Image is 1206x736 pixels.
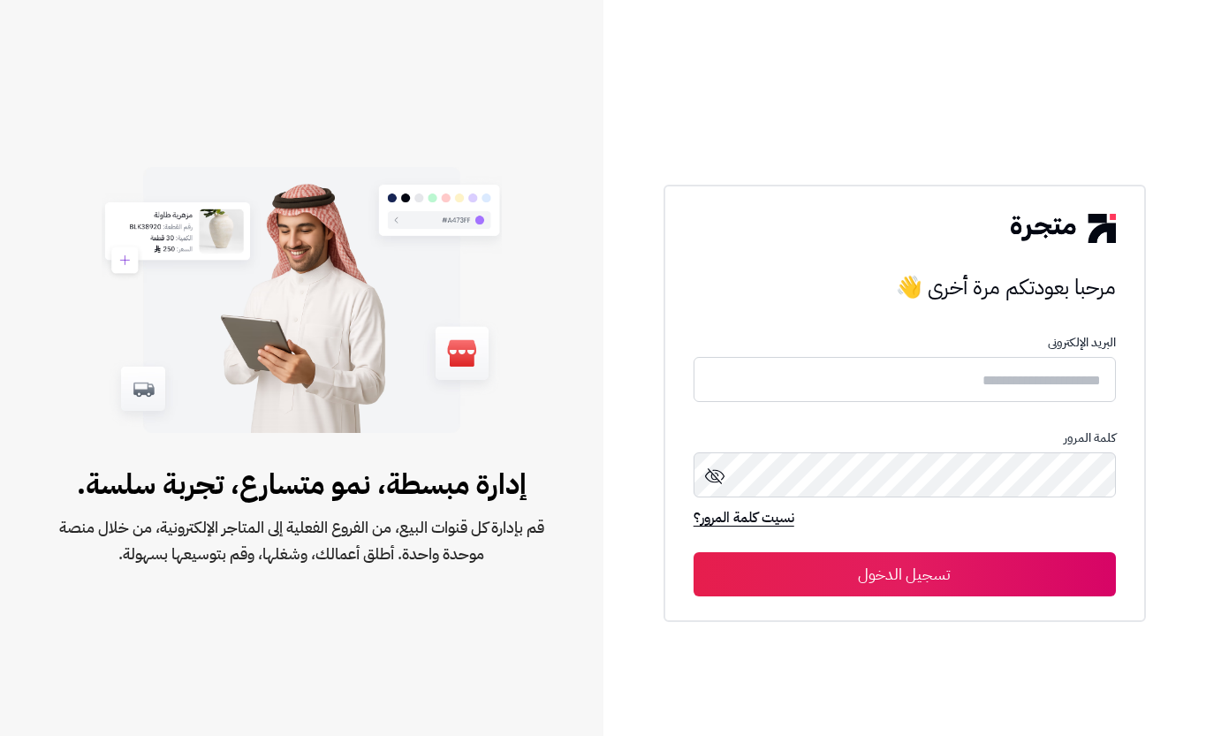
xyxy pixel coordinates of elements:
[694,269,1116,305] h3: مرحبا بعودتكم مرة أخرى 👋
[57,514,547,567] span: قم بإدارة كل قنوات البيع، من الفروع الفعلية إلى المتاجر الإلكترونية، من خلال منصة موحدة واحدة. أط...
[694,552,1116,596] button: تسجيل الدخول
[694,336,1116,350] p: البريد الإلكترونى
[694,507,794,532] a: نسيت كلمة المرور؟
[57,463,547,505] span: إدارة مبسطة، نمو متسارع، تجربة سلسة.
[1011,214,1115,242] img: logo-2.png
[694,431,1116,445] p: كلمة المرور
